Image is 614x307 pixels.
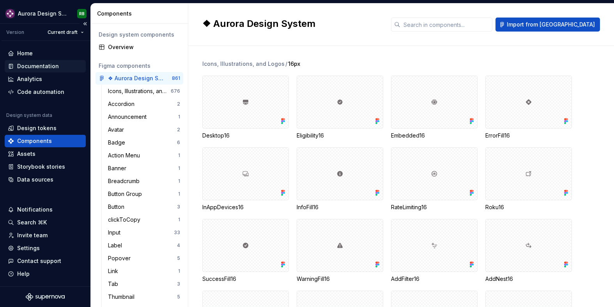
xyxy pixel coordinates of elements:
[108,216,143,224] div: clickToCopy
[99,62,180,70] div: Figma components
[5,242,86,254] a: Settings
[391,203,478,211] div: RateLimiting16
[202,147,289,211] div: InAppDevices16
[202,132,289,139] div: Desktop16
[108,254,134,262] div: Popover
[485,147,572,211] div: Roku16
[495,18,600,32] button: Import from [GEOGRAPHIC_DATA]
[507,21,595,28] span: Import from [GEOGRAPHIC_DATA]
[177,127,180,133] div: 2
[105,175,183,187] a: Breadcrumb1
[108,280,121,288] div: Tab
[17,49,33,57] div: Home
[177,242,180,249] div: 4
[96,41,183,53] a: Overview
[5,60,86,72] a: Documentation
[5,216,86,229] button: Search ⌘K
[79,11,85,17] div: RB
[5,255,86,267] button: Contact support
[105,201,183,213] a: Button3
[391,132,478,139] div: Embedded16
[17,257,61,265] div: Contact support
[5,203,86,216] button: Notifications
[17,163,65,171] div: Storybook stories
[202,76,289,139] div: Desktop16
[105,226,183,239] a: Input33
[17,231,48,239] div: Invite team
[105,291,183,303] a: Thumbnail5
[105,111,183,123] a: Announcement1
[5,148,86,160] a: Assets
[108,229,124,236] div: Input
[5,173,86,186] a: Data sources
[5,122,86,134] a: Design tokens
[202,60,285,68] div: Icons, Illustrations, and Logos
[177,139,180,146] div: 6
[5,135,86,147] a: Components
[44,27,87,38] button: Current draft
[108,203,127,211] div: Button
[108,242,125,249] div: Label
[178,178,180,184] div: 1
[17,137,52,145] div: Components
[5,9,15,18] img: 35f87a10-d4cc-4919-b733-6cceb854e0f0.png
[5,268,86,280] button: Help
[177,281,180,287] div: 3
[108,43,180,51] div: Overview
[17,124,57,132] div: Design tokens
[108,139,128,146] div: Badge
[99,31,180,39] div: Design system components
[5,229,86,242] a: Invite team
[17,206,53,213] div: Notifications
[6,29,24,35] div: Version
[177,101,180,107] div: 2
[17,219,47,226] div: Search ⌘K
[108,126,127,134] div: Avatar
[285,60,287,68] span: /
[171,88,180,94] div: 676
[177,204,180,210] div: 3
[105,162,183,175] a: Banner1
[17,176,53,183] div: Data sources
[172,75,180,81] div: 861
[26,293,65,301] a: Supernova Logo
[391,76,478,139] div: Embedded16
[202,219,289,283] div: SuccessFill16
[108,100,138,108] div: Accordion
[391,219,478,283] div: AddFilter16
[108,267,121,275] div: Link
[105,265,183,277] a: Link1
[485,203,572,211] div: Roku16
[17,75,42,83] div: Analytics
[105,239,183,252] a: Label4
[105,188,183,200] a: Button Group1
[485,76,572,139] div: ErrorFill16
[18,10,68,18] div: Aurora Design System
[5,86,86,98] a: Code automation
[297,76,383,139] div: Eligibility16
[105,149,183,162] a: Action Menu1
[48,29,78,35] span: Current draft
[178,165,180,171] div: 1
[17,244,40,252] div: Settings
[178,191,180,197] div: 1
[485,219,572,283] div: AddNest16
[178,152,180,159] div: 1
[485,132,572,139] div: ErrorFill16
[177,255,180,261] div: 5
[17,270,30,278] div: Help
[297,147,383,211] div: InfoFill16
[105,124,183,136] a: Avatar2
[178,268,180,274] div: 1
[105,98,183,110] a: Accordion2
[6,112,52,118] div: Design system data
[105,85,183,97] a: Icons, Illustrations, and Logos676
[178,217,180,223] div: 1
[202,275,289,283] div: SuccessFill16
[202,18,382,30] h2: ❖ Aurora Design System
[108,177,143,185] div: Breadcrumb
[288,60,300,68] span: 16px
[178,114,180,120] div: 1
[17,88,64,96] div: Code automation
[400,18,492,32] input: Search in components...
